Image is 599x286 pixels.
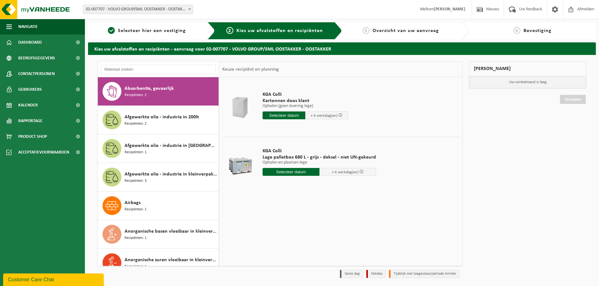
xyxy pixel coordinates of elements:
button: Afgewerkte olie - industrie in kleinverpakking Recipiënten: 3 [98,163,219,192]
span: + 4 werkdag(en) [311,114,337,118]
span: Selecteer hier een vestiging [118,28,186,33]
li: Tijdelijk niet toegestaan/période limitée [389,270,459,278]
p: Ophalen (geen levering lege) [263,104,348,108]
button: Airbags Recipiënten: 1 [98,192,219,220]
input: Materiaal zoeken [101,65,216,74]
button: Anorganische basen vloeibaar in kleinverpakking Recipiënten: 1 [98,220,219,249]
span: Afgewerkte olie - industrie in [GEOGRAPHIC_DATA] [125,142,217,149]
button: Afgewerkte olie - industrie in [GEOGRAPHIC_DATA] Recipiënten: 1 [98,134,219,163]
span: 4 [513,27,520,34]
p: Uw winkelmand is leeg [469,76,586,88]
span: Airbags [125,199,141,207]
a: Doorgaan [560,95,586,104]
span: 02-007707 - VOLVO GROUP/SML OOSTAKKER - OOSTAKKER [83,5,193,14]
span: Bevestiging [524,28,552,33]
span: Anorganische zuren vloeibaar in kleinverpakking [125,256,217,264]
iframe: chat widget [3,272,105,286]
span: Recipiënten: 1 [125,235,147,241]
span: Contactpersonen [18,66,55,82]
button: Afgewerkte olie - industrie in 200lt Recipiënten: 2 [98,106,219,134]
li: Vaste dag [340,270,363,278]
span: Product Shop [18,129,47,144]
span: Recipiënten: 2 [125,92,147,98]
span: Afgewerkte olie - industrie in 200lt [125,113,199,121]
span: Anorganische basen vloeibaar in kleinverpakking [125,228,217,235]
div: Keuze recipiënt en planning [219,62,282,77]
span: Recipiënten: 1 [125,264,147,270]
p: Ophalen en plaatsen lege [263,160,376,165]
span: Recipiënten: 1 [125,149,147,155]
a: 1Selecteer hier een vestiging [91,27,202,35]
span: Recipiënten: 3 [125,178,147,184]
span: Kies uw afvalstoffen en recipiënten [236,28,323,33]
input: Selecteer datum [263,168,319,176]
span: Acceptatievoorwaarden [18,144,69,160]
input: Selecteer datum [263,111,305,119]
span: Absorbentia, gevaarlijk [125,85,174,92]
span: Bedrijfsgegevens [18,50,55,66]
span: Navigatie [18,19,38,35]
span: Overzicht van uw aanvraag [373,28,439,33]
span: + 4 werkdag(en) [332,170,358,174]
span: Rapportage [18,113,42,129]
span: Recipiënten: 1 [125,207,147,213]
span: Recipiënten: 2 [125,121,147,127]
span: Gebruikers [18,82,42,97]
span: Kartonnen doos klant [263,98,348,104]
span: KGA Colli [263,91,348,98]
div: [PERSON_NAME] [469,61,586,76]
span: Lage palletbox 680 L - grijs - deksel - niet UN-gekeurd [263,154,376,160]
span: 3 [363,27,369,34]
span: Dashboard [18,35,42,50]
span: 2 [226,27,233,34]
button: Anorganische zuren vloeibaar in kleinverpakking Recipiënten: 1 [98,249,219,277]
span: Afgewerkte olie - industrie in kleinverpakking [125,170,217,178]
span: 1 [108,27,115,34]
li: Holiday [366,270,386,278]
h2: Kies uw afvalstoffen en recipiënten - aanvraag voor 02-007707 - VOLVO GROUP/SML OOSTAKKER - OOSTA... [88,42,596,55]
span: Kalender [18,97,38,113]
button: Absorbentia, gevaarlijk Recipiënten: 2 [98,77,219,106]
span: KGA Colli [263,148,376,154]
strong: [PERSON_NAME] [434,7,465,12]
